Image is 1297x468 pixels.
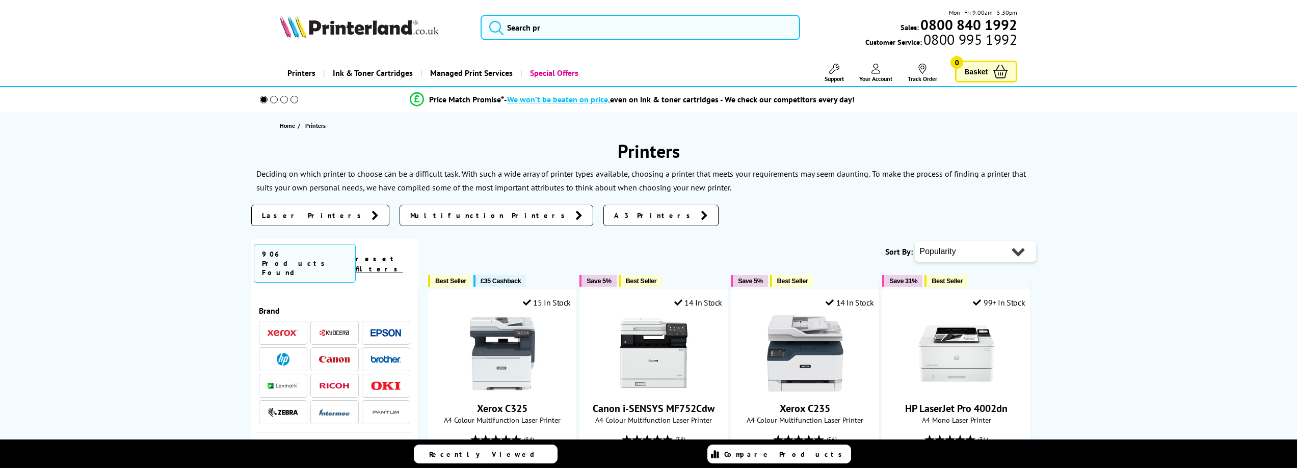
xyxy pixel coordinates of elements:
[319,356,350,363] img: Canon
[420,60,520,86] a: Managed Print Services
[949,8,1017,17] span: Mon - Fri 9:00am - 5:30pm
[280,15,439,38] img: Printerland Logo
[827,430,837,449] span: (56)
[918,315,995,392] img: HP LaserJet Pro 4002dn
[414,445,558,463] a: Recently Viewed
[520,60,586,86] a: Special Offers
[767,315,843,392] img: Xerox C235
[918,383,995,394] a: HP LaserJet Pro 4002dn
[246,91,1019,108] li: modal_Promise
[507,94,610,104] span: We won’t be beaten on price,
[780,402,830,415] a: Xerox C235
[434,415,571,425] span: A4 Colour Multifunction Laser Printer
[922,35,1017,44] span: 0800 995 1992
[256,169,870,179] p: Deciding on which printer to choose can be a difficult task. With such a wide array of printer ty...
[932,277,963,285] span: Best Seller
[882,275,922,287] button: Save 31%
[825,75,844,82] span: Support
[262,210,366,221] span: Laser Printers
[825,64,844,82] a: Support
[473,275,526,287] button: £35 Cashback
[587,277,611,285] span: Save 5%
[370,406,401,419] img: Pantum
[675,430,685,449] span: (38)
[370,381,401,390] img: OKI
[777,277,808,285] span: Best Seller
[585,415,722,425] span: A4 Colour Multifunction Laser Printer
[674,297,722,308] div: 14 In Stock
[955,61,1017,82] a: Basket 0
[251,139,1046,163] h1: Printers
[524,430,534,449] span: (84)
[370,329,401,337] img: Epson
[950,56,963,69] span: 0
[319,409,350,416] img: Intermec
[333,60,413,86] span: Ink & Toner Cartridges
[481,15,801,40] input: Search pr
[464,315,541,392] img: Xerox C325
[888,415,1025,425] span: A4 Mono Laser Printer
[481,277,521,285] span: £35 Cashback
[736,415,874,425] span: A4 Colour Multifunction Laser Printer
[254,244,356,283] span: 906 Products Found
[428,275,471,287] button: Best Seller
[323,60,420,86] a: Ink & Toner Cartridges
[767,383,843,394] a: Xerox C235
[370,355,401,363] img: Brother
[859,64,892,82] a: Your Account
[280,120,298,131] a: Home
[477,402,527,415] a: Xerox C325
[908,64,937,82] a: Track Order
[859,75,892,82] span: Your Account
[400,205,593,226] a: Multifunction Printers
[370,326,401,339] a: Epson
[616,315,692,392] img: Canon i-SENSYS MF752Cdw
[593,402,714,415] a: Canon i-SENSYS MF752Cdw
[738,277,762,285] span: Save 5%
[614,210,696,221] span: A3 Printers
[268,329,298,337] img: Xerox
[905,402,1008,415] a: HP LaserJet Pro 4002dn
[268,383,298,389] img: Lexmark
[370,379,401,392] a: OKI
[251,205,389,226] a: Laser Printers
[370,353,401,366] a: Brother
[619,275,662,287] button: Best Seller
[256,169,1026,192] p: To make the process of finding a printer that suits your own personal needs, we have compiled som...
[731,275,767,287] button: Save 5%
[919,20,1017,30] a: 0800 840 1992
[268,379,298,392] a: Lexmark
[268,406,298,419] a: Zebra
[523,297,571,308] div: 15 In Stock
[305,122,326,129] span: Printers
[603,205,719,226] a: A3 Printers
[435,277,466,285] span: Best Seller
[370,406,401,419] a: Pantum
[964,65,988,78] span: Basket
[885,246,913,257] span: Sort By:
[356,254,403,273] a: reset filters
[770,275,813,287] button: Best Seller
[901,22,919,32] span: Sales:
[268,326,298,339] a: Xerox
[319,329,350,337] img: Kyocera
[429,94,504,104] span: Price Match Promise*
[319,326,350,339] a: Kyocera
[579,275,616,287] button: Save 5%
[280,15,468,40] a: Printerland Logo
[464,383,541,394] a: Xerox C325
[319,406,350,419] a: Intermec
[616,383,692,394] a: Canon i-SENSYS MF752Cdw
[268,353,298,366] a: HP
[268,407,298,418] img: Zebra
[973,297,1025,308] div: 99+ In Stock
[277,353,289,366] img: HP
[889,277,917,285] span: Save 31%
[410,210,570,221] span: Multifunction Printers
[924,275,968,287] button: Best Seller
[626,277,657,285] span: Best Seller
[504,94,855,104] div: - even on ink & toner cartridges - We check our competitors every day!
[319,383,350,389] img: Ricoh
[826,297,874,308] div: 14 In Stock
[920,15,1017,34] b: 0800 840 1992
